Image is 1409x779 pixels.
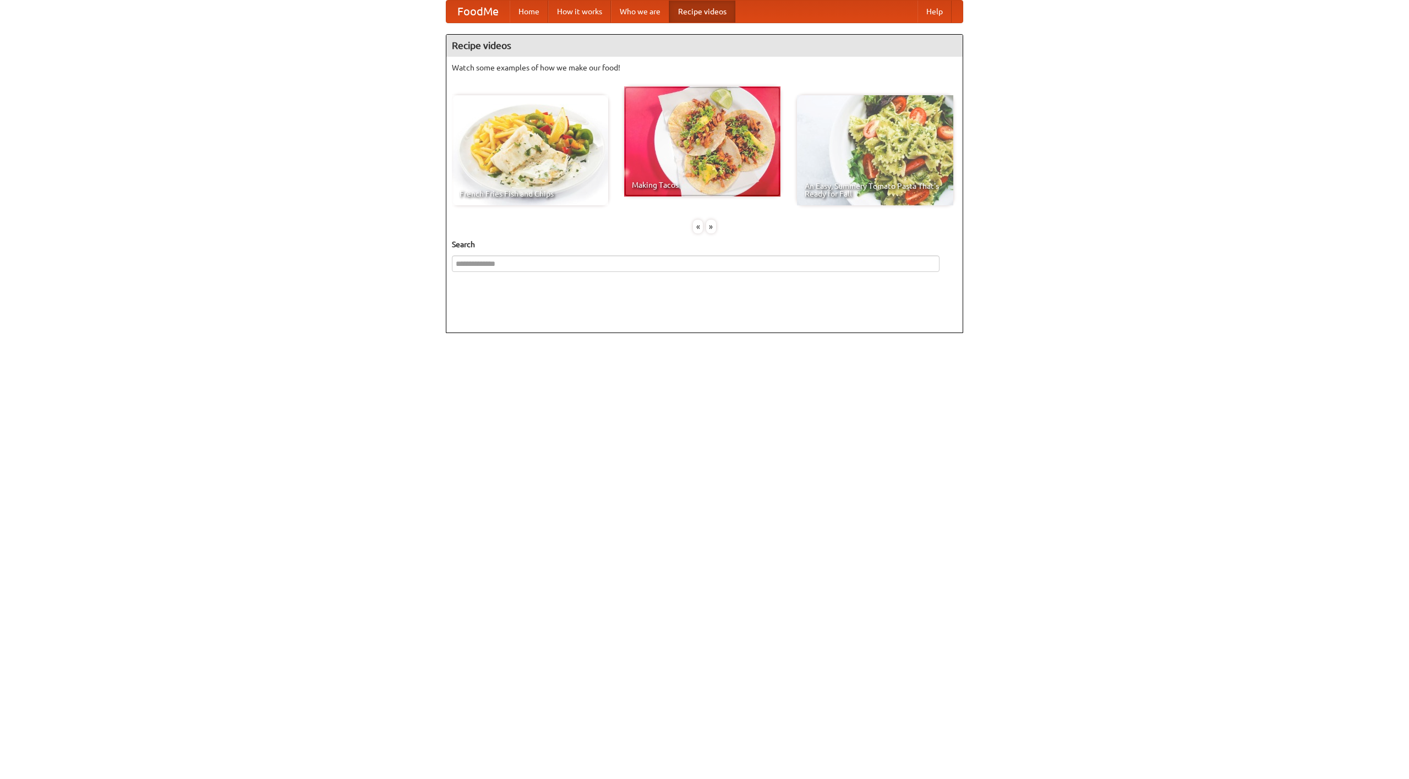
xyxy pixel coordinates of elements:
[510,1,548,23] a: Home
[611,1,669,23] a: Who we are
[446,35,963,57] h4: Recipe videos
[446,1,510,23] a: FoodMe
[452,95,608,205] a: French Fries Fish and Chips
[693,220,703,233] div: «
[452,62,957,73] p: Watch some examples of how we make our food!
[460,190,600,198] span: French Fries Fish and Chips
[797,95,953,205] a: An Easy, Summery Tomato Pasta That's Ready for Fall
[918,1,952,23] a: Help
[632,181,773,189] span: Making Tacos
[548,1,611,23] a: How it works
[706,220,716,233] div: »
[805,182,946,198] span: An Easy, Summery Tomato Pasta That's Ready for Fall
[669,1,735,23] a: Recipe videos
[452,239,957,250] h5: Search
[624,86,780,197] a: Making Tacos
